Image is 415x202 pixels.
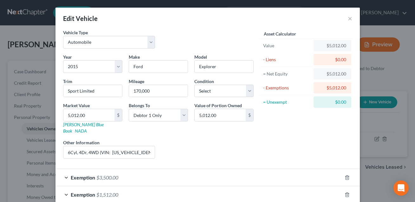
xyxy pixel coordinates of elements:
[63,139,100,146] label: Other Information
[319,56,346,63] div: $0.00
[63,78,72,85] label: Trim
[129,61,188,73] input: ex. Nissan
[63,85,122,97] input: ex. LS, LT, etc
[129,85,188,97] input: --
[319,71,346,77] div: $5,012.00
[129,54,140,60] span: Make
[194,78,214,85] label: Condition
[263,99,311,105] div: = Unexempt
[348,15,352,22] button: ×
[63,14,98,23] div: Edit Vehicle
[263,85,311,91] div: - Exemptions
[63,122,104,134] a: [PERSON_NAME] Blue Book
[96,192,118,198] span: $1,512.00
[319,85,346,91] div: $5,012.00
[263,42,311,49] div: Value
[319,99,346,105] div: $0.00
[194,102,242,109] label: Value of Portion Owned
[63,109,114,121] input: 0.00
[129,78,144,85] label: Mileage
[63,146,155,158] input: (optional)
[71,192,95,198] span: Exemption
[63,29,88,36] label: Vehicle Type
[393,180,409,196] div: Open Intercom Messenger
[264,30,296,37] label: Asset Calculator
[63,102,90,109] label: Market Value
[75,128,87,134] a: NADA
[246,109,253,121] div: $
[195,109,246,121] input: 0.00
[319,42,346,49] div: $5,012.00
[263,71,311,77] div: = Net Equity
[71,174,95,180] span: Exemption
[194,54,207,60] label: Model
[195,61,253,73] input: ex. Altima
[96,174,118,180] span: $3,500.00
[63,54,72,60] label: Year
[114,109,122,121] div: $
[129,103,150,108] span: Belongs To
[263,56,311,63] div: - Liens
